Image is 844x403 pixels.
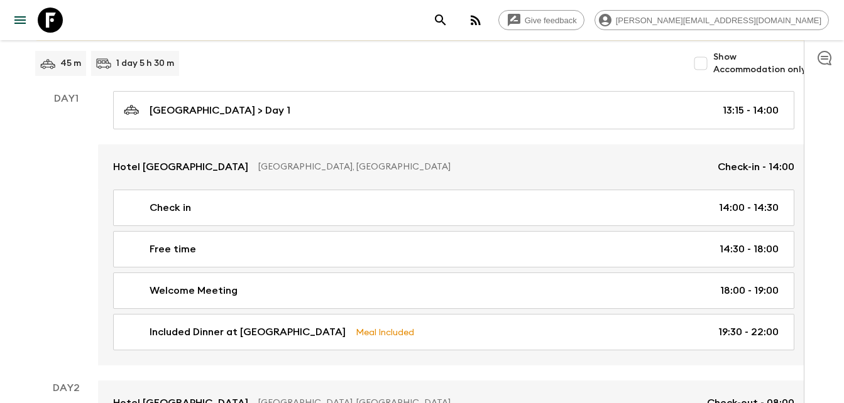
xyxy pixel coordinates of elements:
p: Check-in - 14:00 [718,159,794,175]
p: 45 m [60,57,81,70]
p: 14:30 - 18:00 [720,242,779,257]
span: [PERSON_NAME][EMAIL_ADDRESS][DOMAIN_NAME] [609,16,828,25]
p: Day 1 [35,91,98,106]
p: Welcome Meeting [150,283,238,298]
p: 1 day 5 h 30 m [116,57,174,70]
p: Free time [150,242,196,257]
p: Meal Included [356,325,414,339]
a: Free time14:30 - 18:00 [113,231,794,267]
div: [PERSON_NAME][EMAIL_ADDRESS][DOMAIN_NAME] [595,10,829,30]
p: [GEOGRAPHIC_DATA], [GEOGRAPHIC_DATA] [258,161,708,173]
a: Hotel [GEOGRAPHIC_DATA][GEOGRAPHIC_DATA], [GEOGRAPHIC_DATA]Check-in - 14:00 [98,144,809,190]
p: 19:30 - 22:00 [718,325,779,340]
p: 18:00 - 19:00 [720,283,779,298]
p: Day 2 [35,380,98,395]
span: Show Accommodation only [713,51,809,76]
a: Welcome Meeting18:00 - 19:00 [113,272,794,309]
p: 13:15 - 14:00 [723,103,779,118]
a: Included Dinner at [GEOGRAPHIC_DATA]Meal Included19:30 - 22:00 [113,314,794,350]
a: [GEOGRAPHIC_DATA] > Day 113:15 - 14:00 [113,91,794,129]
p: Included Dinner at [GEOGRAPHIC_DATA] [150,325,346,340]
button: search adventures [428,8,453,33]
p: Hotel [GEOGRAPHIC_DATA] [113,159,248,175]
a: Give feedback [498,10,584,30]
p: [GEOGRAPHIC_DATA] > Day 1 [150,103,290,118]
p: Check in [150,200,191,215]
button: menu [8,8,33,33]
a: Check in14:00 - 14:30 [113,190,794,226]
p: 14:00 - 14:30 [719,200,779,215]
span: Give feedback [518,16,584,25]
